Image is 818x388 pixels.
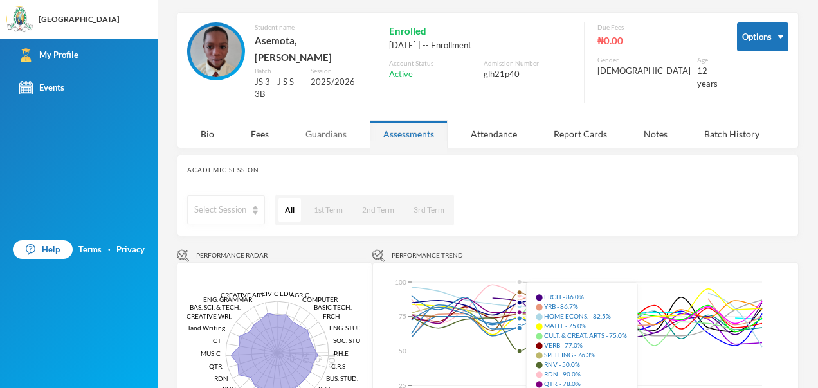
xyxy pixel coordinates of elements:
[331,362,345,370] tspan: C.R.S
[326,375,358,382] tspan: BUS. STUD.
[399,312,406,320] tspan: 75
[407,198,451,222] button: 3rd Term
[311,76,363,89] div: 2025/2026
[201,349,221,357] tspan: MUSIC
[237,120,282,148] div: Fees
[395,278,406,285] tspan: 100
[484,58,571,68] div: Admission Number
[302,295,338,303] tspan: COMPUTER
[307,198,349,222] button: 1st Term
[108,243,111,256] div: ·
[290,291,309,299] tspan: AGRIC
[389,58,477,68] div: Account Status
[292,120,360,148] div: Guardians
[597,65,691,78] div: [DEMOGRAPHIC_DATA]
[457,120,531,148] div: Attendance
[691,120,773,148] div: Batch History
[19,48,78,62] div: My Profile
[39,13,120,25] div: [GEOGRAPHIC_DATA]
[323,312,340,320] tspan: FRCH
[255,76,301,101] div: JS 3 - J S S 3B
[255,22,363,32] div: Student name
[314,353,325,363] tspan: 75
[737,22,788,51] button: Options
[356,198,401,222] button: 2nd Term
[389,68,413,81] span: Active
[255,32,363,66] div: Asemota, [PERSON_NAME]
[597,55,691,65] div: Gender
[540,120,621,148] div: Report Cards
[196,251,268,260] span: Performance Radar
[327,353,338,368] tspan: 100
[697,65,718,90] div: 12 years
[597,22,718,32] div: Due Fees
[314,303,352,310] tspan: BASIC TECH.
[19,81,64,94] div: Events
[185,324,225,331] tspan: Hand Writing
[190,303,241,310] tspan: BAS. SCI. & TECH.
[209,362,223,370] tspan: QTR.
[7,7,33,33] img: logo
[329,324,363,331] tspan: ENG. STUD.
[261,290,293,297] tspan: CIVIC EDU
[13,240,73,260] a: Help
[334,349,349,357] tspan: P.H.E
[278,198,301,222] button: All
[597,32,718,49] div: ₦0.00
[221,291,264,299] tspan: CREATIVE ART
[311,66,363,76] div: Session
[389,39,571,52] div: [DATE] | -- Enrollment
[697,55,718,65] div: Age
[211,336,221,344] tspan: ICT
[190,26,242,77] img: STUDENT
[194,204,246,216] div: Select Session
[203,295,253,303] tspan: ENG. GRAMMAR
[333,336,367,344] tspan: SOC. STUD.
[116,243,145,256] a: Privacy
[392,251,463,260] span: Performance Trend
[187,165,788,175] div: Academic Session
[187,120,228,148] div: Bio
[214,375,228,382] tspan: RDN
[78,243,102,256] a: Terms
[630,120,681,148] div: Notes
[370,120,448,148] div: Assessments
[399,347,406,355] tspan: 50
[484,68,571,81] div: glh21p40
[255,66,301,76] div: Batch
[186,312,232,320] tspan: CREATIVE WRI.
[389,22,426,39] span: Enrolled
